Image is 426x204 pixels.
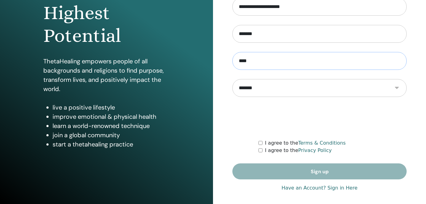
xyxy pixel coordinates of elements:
[298,140,345,146] a: Terms & Conditions
[53,103,170,112] li: live a positive lifestyle
[298,147,332,153] a: Privacy Policy
[53,112,170,121] li: improve emotional & physical health
[43,57,170,94] p: ThetaHealing empowers people of all backgrounds and religions to find purpose, transform lives, a...
[53,121,170,130] li: learn a world-renowned technique
[282,184,357,192] a: Have an Account? Sign in Here
[273,106,366,130] iframe: reCAPTCHA
[53,140,170,149] li: start a thetahealing practice
[265,139,346,147] label: I agree to the
[265,147,332,154] label: I agree to the
[53,130,170,140] li: join a global community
